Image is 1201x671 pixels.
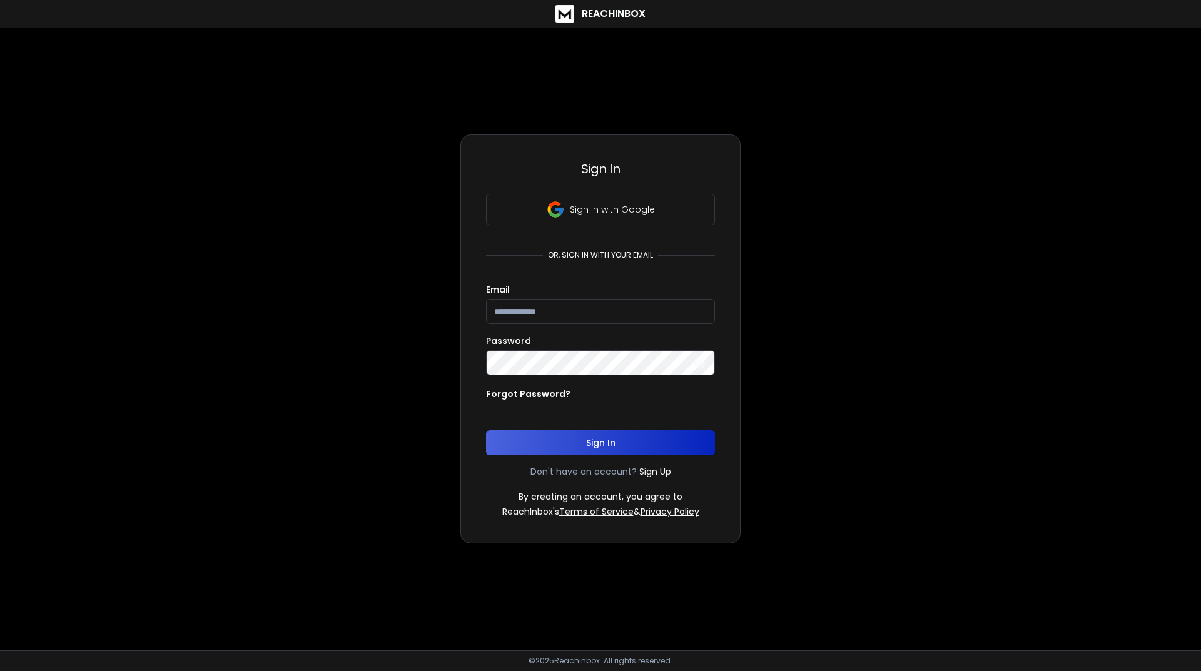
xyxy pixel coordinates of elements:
[486,285,510,294] label: Email
[570,203,655,216] p: Sign in with Google
[559,505,634,518] a: Terms of Service
[530,465,637,478] p: Don't have an account?
[641,505,699,518] a: Privacy Policy
[529,656,672,666] p: © 2025 Reachinbox. All rights reserved.
[639,465,671,478] a: Sign Up
[486,160,715,178] h3: Sign In
[486,430,715,455] button: Sign In
[555,5,574,23] img: logo
[486,388,570,400] p: Forgot Password?
[555,5,646,23] a: ReachInbox
[543,250,658,260] p: or, sign in with your email
[582,6,646,21] h1: ReachInbox
[486,336,531,345] label: Password
[519,490,682,503] p: By creating an account, you agree to
[502,505,699,518] p: ReachInbox's &
[486,194,715,225] button: Sign in with Google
